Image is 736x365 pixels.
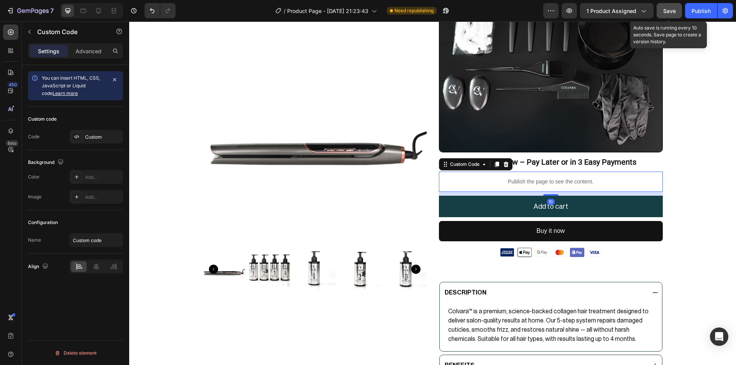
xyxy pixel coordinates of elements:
div: Delete element [54,349,97,358]
div: Align [28,262,50,272]
p: BENEFITS [315,339,345,350]
iframe: Design area [129,21,736,365]
button: Publish [685,3,717,18]
div: Custom Code [319,139,352,146]
button: Carousel Next Arrow [282,243,291,252]
span: Save [663,8,676,14]
div: Undo/Redo [145,3,176,18]
div: 10 [418,177,426,183]
div: Custom [85,134,121,141]
div: Add to cart [404,179,439,191]
div: Background [28,157,65,168]
div: Code [28,133,39,140]
p: Custom Code [37,27,102,36]
div: Configuration [28,219,58,226]
span: 1 product assigned [586,7,636,15]
button: 1 product assigned [580,3,654,18]
a: Learn more [53,90,78,96]
button: Add to cart [310,174,534,196]
button: Buy it now [310,200,534,220]
div: Open Intercom Messenger [710,327,728,346]
div: Name [28,237,41,244]
button: 7 [3,3,57,18]
p: Publish the page to see the content. [310,156,534,164]
img: gempages_577912776509359045-861af4cb-af4f-4f4c-9bdd-97664738ff8f.png [366,224,478,237]
button: Delete element [28,347,123,359]
p: Advanced [76,47,102,55]
span: Need republishing [394,7,434,14]
div: Beta [6,140,18,146]
div: Buy it now [407,204,436,215]
p: Get My Kit Now – Pay Later or in 3 Easy Payments [310,136,533,146]
p: 7 [50,6,54,15]
div: Add... [85,194,121,201]
span: / [284,7,286,15]
button: Save [657,3,682,18]
div: Publish [692,7,711,15]
p: DESCRIPTION [315,266,357,277]
div: Custom code [28,116,57,123]
div: Add... [85,174,121,181]
h2: Rich Text Editor. Editing area: main [310,135,534,146]
div: 450 [7,82,18,88]
p: Colvara™ is a premium, science-backed collagen hair treatment designed to deliver salon-quality r... [319,285,524,322]
div: Color [28,173,40,180]
span: You can insert HTML, CSS, JavaScript or Liquid code [42,75,100,96]
p: Settings [38,47,59,55]
span: Product Page - [DATE] 21:23:43 [287,7,368,15]
div: Image [28,193,41,200]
